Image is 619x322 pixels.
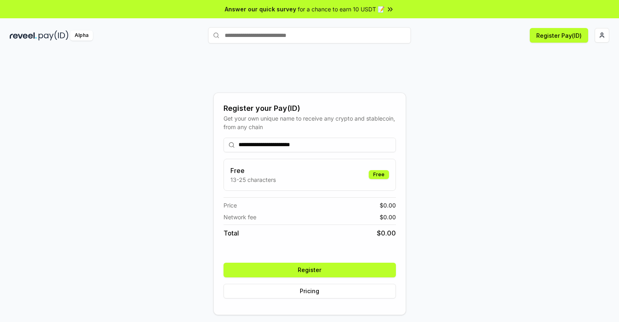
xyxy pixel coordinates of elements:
[39,30,69,41] img: pay_id
[377,228,396,238] span: $ 0.00
[224,114,396,131] div: Get your own unique name to receive any crypto and stablecoin, from any chain
[230,166,276,175] h3: Free
[380,201,396,210] span: $ 0.00
[230,175,276,184] p: 13-25 characters
[10,30,37,41] img: reveel_dark
[224,228,239,238] span: Total
[70,30,93,41] div: Alpha
[298,5,385,13] span: for a chance to earn 10 USDT 📝
[224,201,237,210] span: Price
[225,5,296,13] span: Answer our quick survey
[224,284,396,298] button: Pricing
[530,28,588,43] button: Register Pay(ID)
[369,170,389,179] div: Free
[380,213,396,221] span: $ 0.00
[224,263,396,277] button: Register
[224,103,396,114] div: Register your Pay(ID)
[224,213,256,221] span: Network fee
